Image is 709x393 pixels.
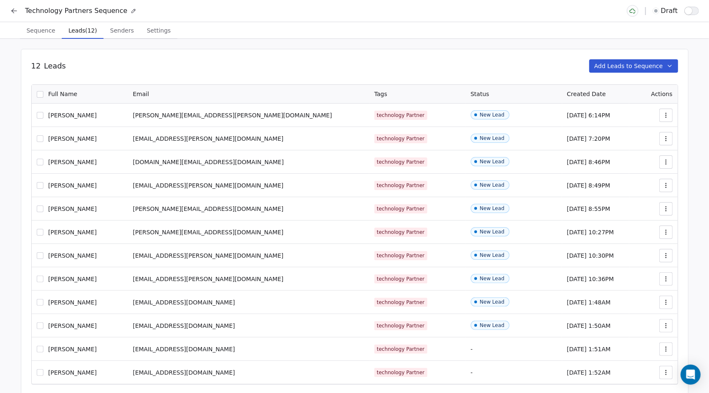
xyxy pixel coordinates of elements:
span: [DATE] 1:51AM [567,346,611,352]
span: [EMAIL_ADDRESS][PERSON_NAME][DOMAIN_NAME] [133,252,283,259]
span: Leads (12) [65,25,100,36]
span: [EMAIL_ADDRESS][PERSON_NAME][DOMAIN_NAME] [133,135,283,142]
span: Technology Partners Sequence [25,6,127,16]
span: [EMAIL_ADDRESS][PERSON_NAME][DOMAIN_NAME] [133,276,283,282]
div: technology Partner [377,135,425,142]
span: [EMAIL_ADDRESS][PERSON_NAME][DOMAIN_NAME] [133,182,283,189]
span: [PERSON_NAME] [48,158,97,166]
span: - [471,369,473,376]
div: technology Partner [377,229,425,236]
span: [DATE] 10:27PM [567,229,614,236]
span: [DATE] 1:50AM [567,322,611,329]
span: [PERSON_NAME] [48,111,97,119]
span: [DATE] 7:20PM [567,135,611,142]
span: 12 [31,61,41,71]
div: technology Partner [377,252,425,259]
div: New Lead [480,252,505,258]
span: [EMAIL_ADDRESS][DOMAIN_NAME] [133,346,235,352]
div: technology Partner [377,182,425,189]
span: [DATE] 8:55PM [567,205,611,212]
span: [PERSON_NAME] [48,368,97,377]
span: [PERSON_NAME] [48,298,97,307]
span: [DOMAIN_NAME][EMAIL_ADDRESS][DOMAIN_NAME] [133,159,284,165]
span: [DATE] 10:30PM [567,252,614,259]
span: Status [471,91,489,97]
span: [DATE] 6:14PM [567,112,611,119]
span: - [471,346,473,352]
span: [PERSON_NAME] [48,251,97,260]
div: New Lead [480,322,505,328]
span: Actions [651,91,672,97]
span: [DATE] 1:52AM [567,369,611,376]
span: draft [661,6,678,16]
span: Email [133,91,149,97]
div: New Lead [480,299,505,305]
span: [PERSON_NAME][EMAIL_ADDRESS][PERSON_NAME][DOMAIN_NAME] [133,112,332,119]
span: [DATE] 10:36PM [567,276,614,282]
div: New Lead [480,276,505,281]
span: [DATE] 1:48AM [567,299,611,306]
span: [DATE] 8:49PM [567,182,611,189]
div: technology Partner [377,205,425,212]
span: [PERSON_NAME] [48,345,97,353]
span: Created Date [567,91,606,97]
span: [EMAIL_ADDRESS][DOMAIN_NAME] [133,369,235,376]
div: technology Partner [377,112,425,119]
span: [PERSON_NAME] [48,181,97,190]
button: Add Leads to Sequence [589,59,678,73]
span: [PERSON_NAME] [48,228,97,236]
span: [PERSON_NAME][EMAIL_ADDRESS][DOMAIN_NAME] [133,229,283,236]
div: technology Partner [377,369,425,376]
span: [PERSON_NAME][EMAIL_ADDRESS][DOMAIN_NAME] [133,205,283,212]
span: Senders [107,25,137,36]
span: Settings [144,25,174,36]
div: New Lead [480,205,505,211]
span: Full Name [48,90,78,99]
div: technology Partner [377,299,425,306]
span: [PERSON_NAME] [48,205,97,213]
div: New Lead [480,182,505,188]
div: technology Partner [377,322,425,329]
span: [DATE] 8:46PM [567,159,611,165]
div: New Lead [480,112,505,118]
span: Leads [44,61,66,71]
span: Sequence [23,25,58,36]
div: New Lead [480,159,505,165]
div: technology Partner [377,159,425,165]
span: Tags [374,91,387,97]
span: [PERSON_NAME] [48,275,97,283]
span: [PERSON_NAME] [48,322,97,330]
span: [EMAIL_ADDRESS][DOMAIN_NAME] [133,299,235,306]
div: New Lead [480,135,505,141]
div: technology Partner [377,346,425,352]
div: New Lead [480,229,505,235]
span: [PERSON_NAME] [48,134,97,143]
div: Open Intercom Messenger [681,365,701,385]
div: technology Partner [377,276,425,282]
span: [EMAIL_ADDRESS][DOMAIN_NAME] [133,322,235,329]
